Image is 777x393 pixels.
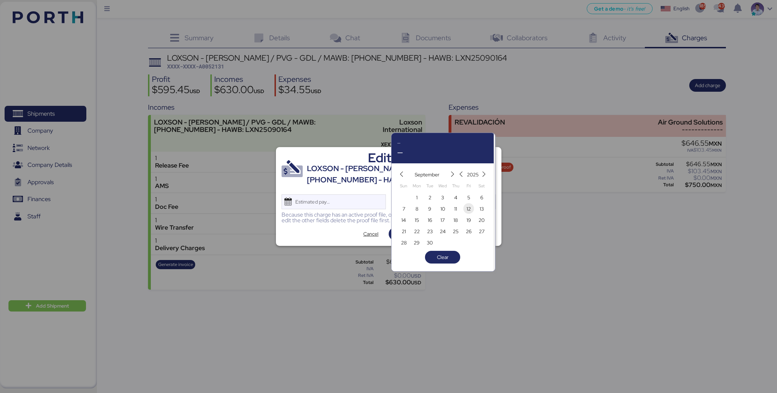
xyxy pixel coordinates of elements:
[412,214,422,225] button: 15
[415,170,439,179] span: September
[415,216,419,224] span: 15
[425,203,435,214] button: 9
[479,227,485,236] span: 27
[425,181,435,191] div: Tue
[412,192,422,202] button: 1
[476,192,487,202] button: 6
[440,216,445,224] span: 17
[427,227,433,236] span: 23
[399,214,409,225] button: 14
[467,193,470,202] span: 5
[425,214,435,225] button: 16
[454,216,458,224] span: 18
[476,203,487,214] button: 13
[440,227,446,236] span: 24
[467,205,471,213] span: 12
[437,226,448,236] button: 24
[480,193,483,202] span: 6
[476,181,487,191] div: Sat
[399,203,409,214] button: 7
[399,181,409,191] div: Sun
[412,226,422,236] button: 22
[397,139,488,147] div: —
[437,181,448,191] div: Wed
[428,216,432,224] span: 16
[425,226,435,236] button: 23
[437,214,448,225] button: 17
[479,216,485,224] span: 20
[416,193,418,202] span: 1
[425,192,435,202] button: 2
[453,227,458,236] span: 25
[399,237,409,248] button: 28
[463,226,474,236] button: 26
[463,203,474,214] button: 12
[401,238,407,247] span: 28
[397,147,488,158] div: —
[363,230,378,238] span: Cancel
[412,203,422,214] button: 8
[412,237,422,248] button: 29
[463,181,474,191] div: Fri
[282,212,496,223] div: Because this charge has an active proof file, only the payment dates can be changed, to edit the ...
[412,181,422,191] div: Mon
[425,251,460,264] button: Clear
[415,205,418,213] span: 8
[425,237,435,248] button: 30
[437,203,448,214] button: 10
[440,205,445,213] span: 10
[441,193,444,202] span: 3
[402,205,405,213] span: 7
[467,170,479,179] span: 2025
[414,238,420,247] span: 29
[427,238,433,247] span: 30
[401,216,406,224] span: 14
[450,181,461,191] div: Thu
[450,203,461,214] button: 11
[466,227,471,236] span: 26
[465,169,480,180] button: 2025
[454,193,457,202] span: 4
[450,214,461,225] button: 18
[463,214,474,225] button: 19
[428,193,431,202] span: 2
[437,192,448,202] button: 3
[476,226,487,236] button: 27
[476,214,487,225] button: 20
[450,226,461,236] button: 25
[414,227,420,236] span: 22
[437,253,449,261] span: Clear
[463,192,474,202] button: 5
[399,226,409,236] button: 21
[480,205,484,213] span: 13
[402,227,406,236] span: 21
[428,205,431,213] span: 9
[353,228,389,240] button: Cancel
[413,169,441,180] button: September
[389,228,424,240] button: Save
[467,216,471,224] span: 19
[307,153,496,163] div: Edit charge
[454,205,457,213] span: 11
[307,163,496,186] div: LOXSON - [PERSON_NAME] / PVG - GDL / MAWB: [PHONE_NUMBER] - HAWB: LXN25090164
[450,192,461,202] button: 4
